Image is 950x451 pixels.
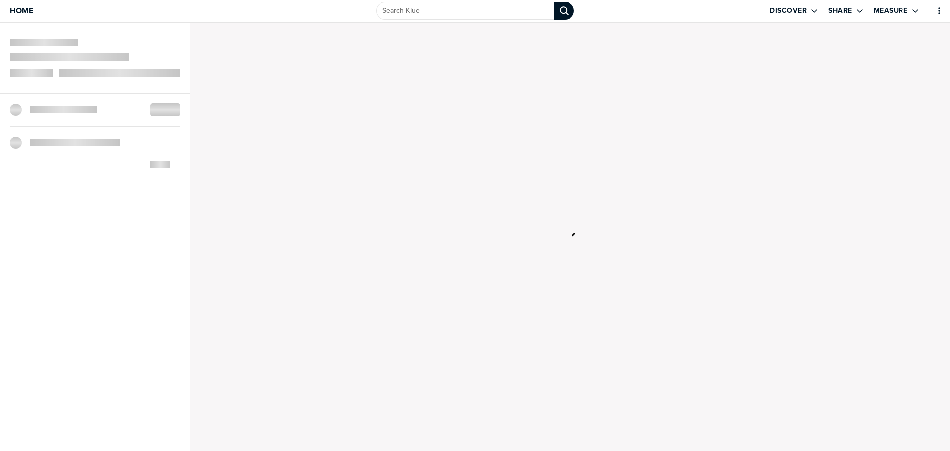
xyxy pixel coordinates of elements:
[828,6,852,15] label: Share
[874,6,908,15] label: Measure
[376,2,554,20] input: Search Klue
[926,10,928,12] a: Edit Profile
[10,6,33,15] span: Home
[554,2,574,20] div: Search Klue
[770,6,807,15] label: Discover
